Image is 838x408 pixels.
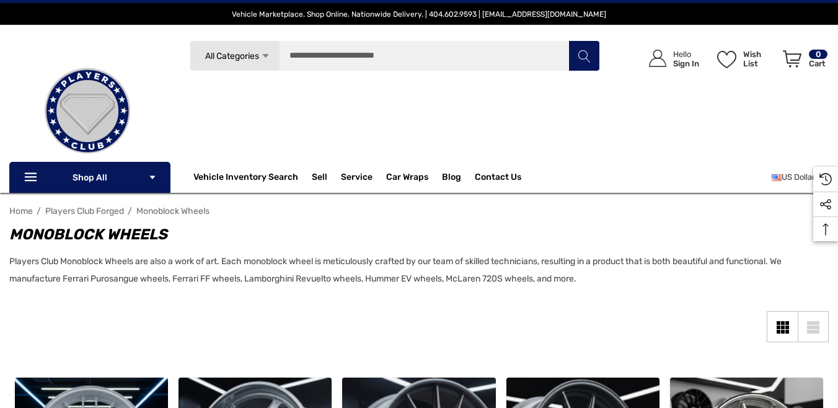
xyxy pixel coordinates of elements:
[712,37,777,80] a: Wish List Wish List
[673,50,699,59] p: Hello
[9,223,816,246] h1: Monoblock Wheels
[190,40,280,71] a: All Categories Icon Arrow Down Icon Arrow Up
[819,198,832,211] svg: Social Media
[9,206,33,216] a: Home
[809,50,827,59] p: 0
[717,51,736,68] svg: Wish List
[312,172,327,185] span: Sell
[819,173,832,185] svg: Recently Viewed
[341,172,373,185] a: Service
[475,172,521,185] a: Contact Us
[205,51,258,61] span: All Categories
[809,59,827,68] p: Cart
[635,37,705,80] a: Sign in
[193,172,298,185] a: Vehicle Inventory Search
[743,50,776,68] p: Wish List
[232,10,606,19] span: Vehicle Marketplace. Shop Online. Nationwide Delivery. | 404.602.9593 | [EMAIL_ADDRESS][DOMAIN_NAME]
[777,37,829,86] a: Cart with 0 items
[442,172,461,185] a: Blog
[386,172,428,185] span: Car Wraps
[148,173,157,182] svg: Icon Arrow Down
[9,200,829,222] nav: Breadcrumb
[798,311,829,342] a: List View
[9,253,816,288] p: Players Club Monoblock Wheels are also a work of art. Each monoblock wheel is meticulously crafte...
[136,206,209,216] a: Monoblock Wheels
[261,51,270,61] svg: Icon Arrow Down
[568,40,599,71] button: Search
[649,50,666,67] svg: Icon User Account
[23,171,42,185] svg: Icon Line
[312,165,341,190] a: Sell
[386,165,442,190] a: Car Wraps
[813,223,838,236] svg: Top
[673,59,699,68] p: Sign In
[25,49,149,173] img: Players Club | Cars For Sale
[767,311,798,342] a: Grid View
[783,50,801,68] svg: Review Your Cart
[45,206,124,216] a: Players Club Forged
[772,165,829,190] a: USD
[9,162,170,193] p: Shop All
